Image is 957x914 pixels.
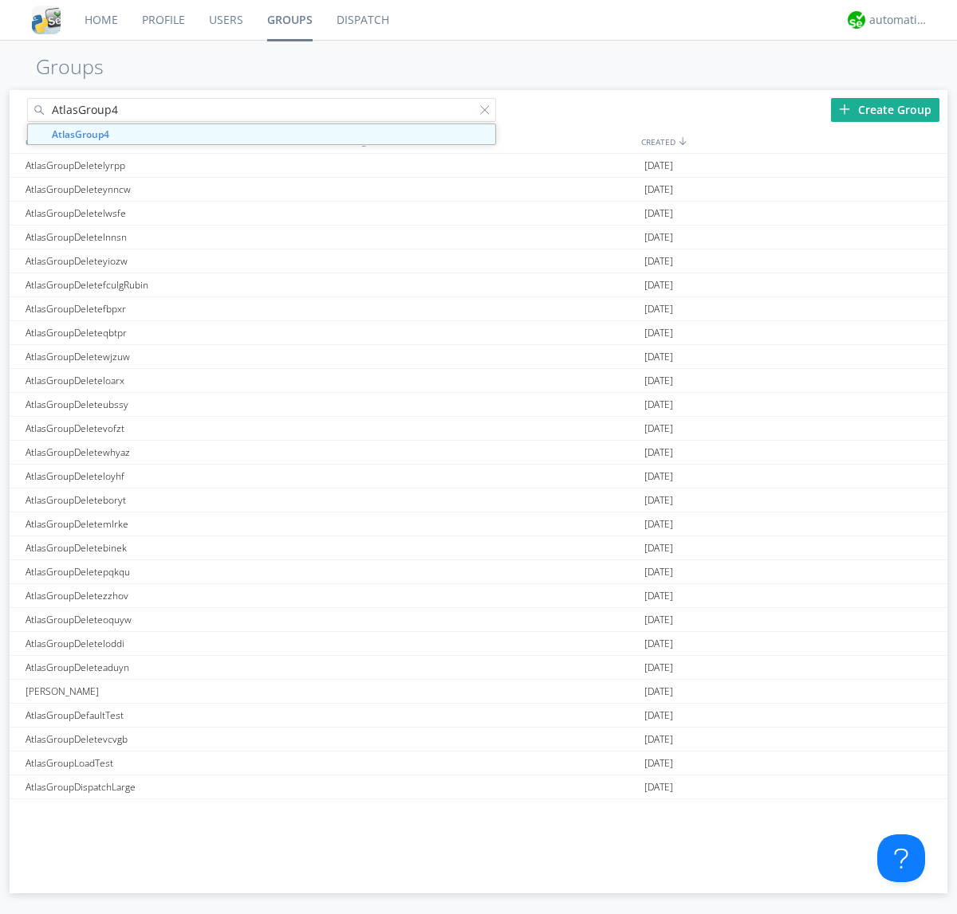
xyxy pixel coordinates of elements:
span: [DATE] [644,321,673,345]
div: AtlasGroupDeleteboryt [22,488,329,512]
a: AtlasGroupDeleteoquyw[DATE] [10,608,947,632]
div: AtlasGroupDeletezzhov [22,584,329,607]
div: AtlasGroupLoadTest [22,751,329,775]
div: AtlasGroupDeleteubssy [22,393,329,416]
div: AtlasGroupDeletefculgRubin [22,273,329,296]
div: AtlasGroupDeletepqkqu [22,560,329,583]
div: AtlasGroupDeletewjzuw [22,345,329,368]
div: AtlasGroupDeleteloddi [22,632,329,655]
a: AtlasGroupDeleteloddi[DATE] [10,632,947,656]
span: [DATE] [644,441,673,465]
span: [DATE] [644,751,673,775]
span: [DATE] [644,632,673,656]
input: Search groups [27,98,496,122]
span: [DATE] [644,249,673,273]
span: [DATE] [644,202,673,226]
a: AtlasGroupDeletebinek[DATE] [10,536,947,560]
span: [DATE] [644,799,673,823]
span: [DATE] [644,680,673,704]
div: AtlasGroupDeletelyrpp [22,154,329,177]
a: AtlasGroupDeletezzhov[DATE] [10,584,947,608]
div: AtlasGroupDeletelnnsn [22,226,329,249]
span: [DATE] [644,273,673,297]
a: AtlasGroupDeletevofzt[DATE] [10,417,947,441]
div: AtlasGroupDeletelwsfe [22,202,329,225]
span: [DATE] [644,154,673,178]
div: AtlasGroupDeleteyiozw [22,249,329,273]
a: AtlasGroupDeletefbpxr[DATE] [10,297,947,321]
div: CREATED [637,130,947,153]
div: AtlasGroupDeletevcvgb [22,728,329,751]
span: [DATE] [644,465,673,488]
a: AtlasGroupDeleteyiozw[DATE] [10,249,947,273]
div: automation+atlas [869,12,929,28]
a: AtlasGroupDefaultTest[DATE] [10,704,947,728]
a: [PERSON_NAME][DATE] [10,680,947,704]
a: AtlasGroupDeleteboryt[DATE] [10,488,947,512]
div: AtlasGroupDeleteaduyn [22,656,329,679]
img: cddb5a64eb264b2086981ab96f4c1ba7 [32,6,61,34]
a: AtlasGroupDeletelyrpp[DATE] [10,154,947,178]
a: AtlasGroupDeleteaduyn[DATE] [10,656,947,680]
a: AtlasGroupDeletewhyaz[DATE] [10,441,947,465]
span: [DATE] [644,608,673,632]
div: AtlasGroupDeleteloyhf [22,465,329,488]
span: [DATE] [644,369,673,393]
iframe: Toggle Customer Support [877,834,925,882]
a: AtlasGroupDeletefculgRubin[DATE] [10,273,947,297]
div: AtlasGroupDefaultTest [22,704,329,727]
a: AtlasGroupDeletevcvgb[DATE] [10,728,947,751]
span: [DATE] [644,178,673,202]
div: AtlasGroupDeleteynncw [22,178,329,201]
div: [PERSON_NAME] [22,680,329,703]
span: [DATE] [644,704,673,728]
span: [DATE] [644,226,673,249]
span: [DATE] [644,775,673,799]
a: AtlasGroupLoadTest[DATE] [10,751,947,775]
a: AtlasGroupDeleteynncw[DATE] [10,178,947,202]
a: AtlasGroupDMOnly[DATE] [10,799,947,823]
a: AtlasGroupDeleteloarx[DATE] [10,369,947,393]
strong: AtlasGroup4 [52,127,109,141]
span: [DATE] [644,417,673,441]
a: AtlasGroupDeleteloyhf[DATE] [10,465,947,488]
div: GROUPS [22,130,325,153]
div: AtlasGroupDeletewhyaz [22,441,329,464]
img: plus.svg [839,104,850,115]
span: [DATE] [644,584,673,608]
span: [DATE] [644,656,673,680]
span: [DATE] [644,488,673,512]
div: AtlasGroupDMOnly [22,799,329,822]
a: AtlasGroupDeletemlrke[DATE] [10,512,947,536]
div: AtlasGroupDeletebinek [22,536,329,559]
a: AtlasGroupDispatchLarge[DATE] [10,775,947,799]
span: [DATE] [644,728,673,751]
span: [DATE] [644,536,673,560]
div: Create Group [831,98,939,122]
a: AtlasGroupDeleteqbtpr[DATE] [10,321,947,345]
div: AtlasGroupDispatchLarge [22,775,329,798]
a: AtlasGroupDeletelwsfe[DATE] [10,202,947,226]
span: [DATE] [644,345,673,369]
span: [DATE] [644,512,673,536]
span: [DATE] [644,393,673,417]
div: AtlasGroupDeletefbpxr [22,297,329,320]
span: [DATE] [644,560,673,584]
img: d2d01cd9b4174d08988066c6d424eccd [848,11,865,29]
div: AtlasGroupDeleteloarx [22,369,329,392]
span: [DATE] [644,297,673,321]
div: AtlasGroupDeletemlrke [22,512,329,535]
div: AtlasGroupDeleteqbtpr [22,321,329,344]
a: AtlasGroupDeletelnnsn[DATE] [10,226,947,249]
a: AtlasGroupDeleteubssy[DATE] [10,393,947,417]
div: AtlasGroupDeletevofzt [22,417,329,440]
a: AtlasGroupDeletewjzuw[DATE] [10,345,947,369]
div: AtlasGroupDeleteoquyw [22,608,329,631]
a: AtlasGroupDeletepqkqu[DATE] [10,560,947,584]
